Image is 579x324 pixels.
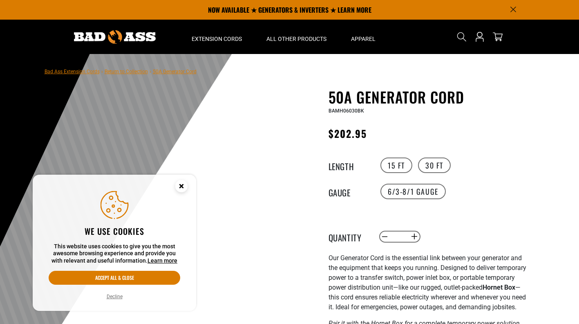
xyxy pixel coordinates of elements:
span: All Other Products [266,35,326,43]
span: 50A Generator Cord [153,69,197,74]
span: BAMH06030BK [329,108,364,114]
p: Our Generator Cord is the essential link between your generator and the equipment that keeps you ... [329,253,529,312]
nav: breadcrumbs [45,66,197,76]
h1: 50A Generator Cord [329,88,529,106]
label: 30 FT [418,157,451,173]
span: › [150,69,151,74]
span: Extension Cords [192,35,242,43]
a: Bad Ass Extension Cords [45,69,100,74]
label: 6/3-8/1 Gauge [380,184,446,199]
p: This website uses cookies to give you the most awesome browsing experience and provide you with r... [49,243,180,265]
strong: Hornet Box [483,283,515,291]
span: $202.95 [329,126,367,141]
legend: Length [329,160,369,171]
summary: Extension Cords [179,20,254,54]
span: Apparel [351,35,376,43]
aside: Cookie Consent [33,175,196,311]
summary: Apparel [339,20,388,54]
button: Decline [104,292,125,301]
label: 15 FT [380,157,412,173]
summary: All Other Products [254,20,339,54]
summary: Search [455,30,468,43]
legend: Gauge [329,186,369,197]
img: Bad Ass Extension Cords [74,30,156,44]
a: Return to Collection [105,69,148,74]
h2: We use cookies [49,226,180,236]
a: Learn more [148,257,177,264]
label: Quantity [329,231,369,242]
span: › [101,69,103,74]
button: Accept all & close [49,271,180,285]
